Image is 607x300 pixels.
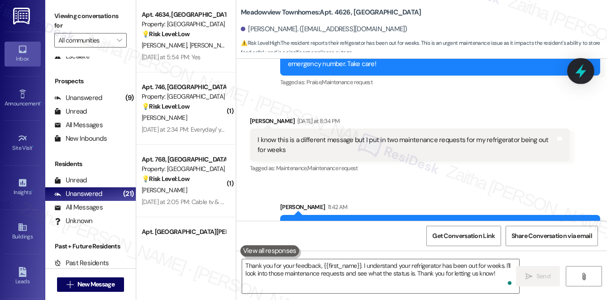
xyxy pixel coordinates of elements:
strong: 💡 Risk Level: Low [142,102,190,110]
div: Apt. 746, [GEOGRAPHIC_DATA] [142,82,225,92]
a: Leads [5,264,41,289]
textarea: To enrich screen reader interactions, please activate Accessibility in Grammarly extension settings [242,259,519,293]
span: • [33,143,34,150]
div: New Inbounds [54,134,107,143]
span: New Message [77,280,115,289]
span: • [31,188,33,194]
i:  [117,37,122,44]
div: [DATE] at 5:54 PM: Yes [142,53,201,61]
div: [PERSON_NAME] [280,202,600,215]
i:  [526,273,532,280]
div: (21) [121,187,136,201]
div: (9) [123,91,136,105]
button: Share Conversation via email [506,226,598,246]
div: Unanswered [54,189,102,199]
div: Escalate [54,52,90,61]
div: Prospects [45,76,136,86]
div: Unknown [54,216,93,226]
div: Tagged as: [280,76,600,89]
span: Maintenance , [276,164,307,172]
span: [PERSON_NAME] [142,114,187,122]
div: Unanswered [54,93,102,103]
div: [DATE] at 2:05 PM: Cable tv & WiFi service for electronics...yes it does [142,198,321,206]
img: ResiDesk Logo [13,8,32,24]
div: [PERSON_NAME]. ([EMAIL_ADDRESS][DOMAIN_NAME]) [241,24,407,34]
i:  [580,273,587,280]
div: Unread [54,176,87,185]
div: I know this is a different message but I put in two maintenance requests for my refrigerator bein... [258,135,555,155]
div: Tagged as: [250,162,570,175]
a: Buildings [5,219,41,244]
div: Past Residents [54,258,109,268]
span: [PERSON_NAME] [190,41,235,49]
button: New Message [57,277,124,292]
b: Meadowview Townhomes: Apt. 4626, [GEOGRAPHIC_DATA] [241,8,421,17]
label: Viewing conversations for [54,9,127,33]
i:  [67,281,73,288]
span: Get Conversation Link [432,231,495,241]
input: All communities [58,33,112,48]
button: Send [516,266,560,286]
div: Property: [GEOGRAPHIC_DATA] [142,19,225,29]
div: Unread [54,107,87,116]
span: Share Conversation via email [511,231,592,241]
div: Apt. 4634, [GEOGRAPHIC_DATA] [142,10,225,19]
a: Insights • [5,175,41,200]
div: 11:42 AM [325,202,348,212]
span: Maintenance request [322,78,373,86]
div: Residents [45,159,136,169]
a: Inbox [5,42,41,66]
strong: 💡 Risk Level: Low [142,30,190,38]
strong: ⚠️ Risk Level: High [241,39,280,47]
div: Apt. 768, [GEOGRAPHIC_DATA] [142,155,225,164]
div: All Messages [54,120,103,130]
div: Apt. [GEOGRAPHIC_DATA][PERSON_NAME] [142,227,225,237]
div: Hey [PERSON_NAME], we appreciate your text! We'll be back at 11AM to help you out. If it's urgent... [288,49,586,69]
div: [DATE] at 2:34 PM: Everyday/ yes [142,125,227,133]
span: Send [536,271,550,281]
strong: 💡 Risk Level: Low [142,175,190,183]
button: Get Conversation Link [426,226,501,246]
div: Past + Future Residents [45,242,136,251]
div: [DATE] at 8:34 PM [295,116,340,126]
div: [PERSON_NAME] [250,116,570,129]
span: : The resident reports their refrigerator has been out for weeks. This is an urgent maintenance i... [241,38,607,58]
span: Praise , [306,78,322,86]
span: [PERSON_NAME] [142,41,190,49]
div: Property: [GEOGRAPHIC_DATA] [142,92,225,101]
span: • [40,99,42,105]
div: Property: [GEOGRAPHIC_DATA] [142,164,225,174]
a: Site Visit • [5,131,41,155]
div: All Messages [54,203,103,212]
span: [PERSON_NAME] [142,186,187,194]
span: Maintenance request [307,164,358,172]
